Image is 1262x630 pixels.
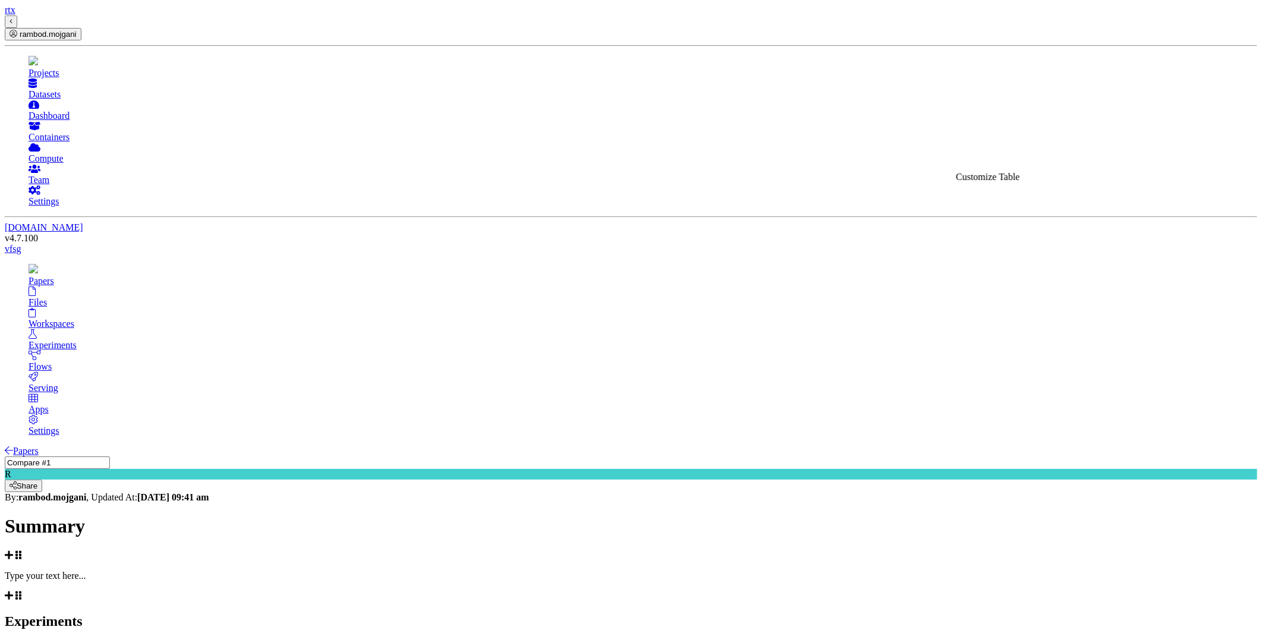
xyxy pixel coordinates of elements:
[29,276,1257,286] div: Papers
[29,132,1257,143] div: Containers
[29,111,1257,121] div: Dashboard
[29,286,1257,308] a: Files
[29,264,38,273] img: table-tree-e38db8d7ef68b61d64b0734c0857e350.svg
[29,265,1257,286] a: Papers
[29,78,1257,100] a: Datasets
[5,5,15,15] a: rtx
[29,415,1257,436] a: Settings
[29,57,1257,78] a: Projects
[5,469,1257,480] div: R
[29,329,1257,351] a: Experiments
[29,121,1257,143] a: Containers
[29,153,1257,164] div: Compute
[5,515,1257,537] h1: Summary
[5,492,1257,503] div: By: , Updated At:
[29,56,38,65] img: projects-active-icon-e44aed6b93ccbe57313015853d9ab5a8.svg
[29,143,1257,164] a: Compute
[137,492,209,502] strong: [DATE] 09:41 am
[29,68,1257,78] div: Projects
[29,404,1257,415] div: Apps
[29,372,1257,393] a: Serving
[5,28,81,40] button: rambod.mojgani
[29,361,1257,372] div: Flows
[5,613,1257,629] h2: Experiments
[29,308,1257,329] a: Workspaces
[5,244,21,254] a: vfsg
[29,383,1257,393] div: Serving
[29,351,1257,372] a: Flows
[956,172,1020,182] div: Customize Table
[29,393,1257,415] a: Apps
[18,492,86,502] strong: rambod.mojgani
[5,571,1257,581] p: Type your text here...
[29,89,1257,100] div: Datasets
[29,196,1257,207] div: Settings
[29,426,1257,436] div: Settings
[10,481,37,490] div: Share
[29,340,1257,351] div: Experiments
[29,319,1257,329] div: Workspaces
[29,100,1257,121] a: Dashboard
[29,164,1257,185] a: Team
[29,297,1257,308] div: Files
[5,480,42,492] button: Share
[20,30,77,39] span: rambod.mojgani
[5,233,38,243] span: v4.7.100
[5,222,83,232] a: [DOMAIN_NAME]
[29,185,1257,207] a: Settings
[5,446,39,456] a: Papers
[29,175,1257,185] div: Team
